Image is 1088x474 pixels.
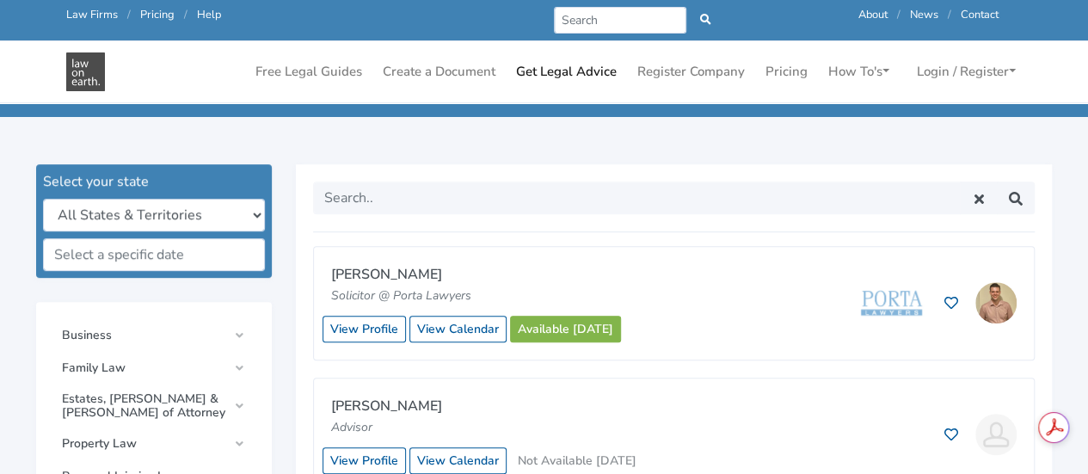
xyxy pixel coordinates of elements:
a: News [910,7,938,22]
img: Porta Lawyers [856,281,927,324]
span: Estates, [PERSON_NAME] & [PERSON_NAME] of Attorney [62,392,227,420]
div: Select your state [43,171,265,192]
a: How To's [821,55,896,89]
input: Search.. [313,182,961,214]
a: Property Law [53,428,255,459]
a: Contact [961,7,999,22]
a: Family Law [53,353,255,384]
a: View Profile [323,447,406,474]
a: Business [53,320,255,351]
a: Pricing [759,55,814,89]
a: Get Legal Advice [509,55,624,89]
a: About [858,7,888,22]
span: / [948,7,951,22]
p: [PERSON_NAME] [331,264,609,286]
a: Create a Document [376,55,502,89]
a: View Profile [323,316,406,342]
span: / [897,7,901,22]
button: Not Available [DATE] [510,447,644,474]
a: View Calendar [409,316,507,342]
a: Free Legal Guides [249,55,369,89]
img: Get Legal Advice in [66,52,105,91]
p: Solicitor @ Porta Lawyers [331,286,609,305]
a: Law Firms [66,7,118,22]
p: [PERSON_NAME] [331,396,632,418]
a: Pricing [140,7,175,22]
span: Family Law [62,361,227,375]
p: Advisor [331,418,632,437]
span: / [127,7,131,22]
a: Available [DATE] [510,316,621,342]
a: Estates, [PERSON_NAME] & [PERSON_NAME] of Attorney [53,385,255,427]
span: Business [62,329,227,342]
a: Register Company [630,55,752,89]
img: Amanda Gleeson [975,414,1017,455]
span: Property Law [62,437,227,451]
img: Bailey Eustace [975,282,1017,323]
span: / [184,7,187,22]
a: Login / Register [910,55,1023,89]
a: View Calendar [409,447,507,474]
input: Select a specific date [43,238,265,271]
a: Help [197,7,221,22]
input: Search [554,7,687,34]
